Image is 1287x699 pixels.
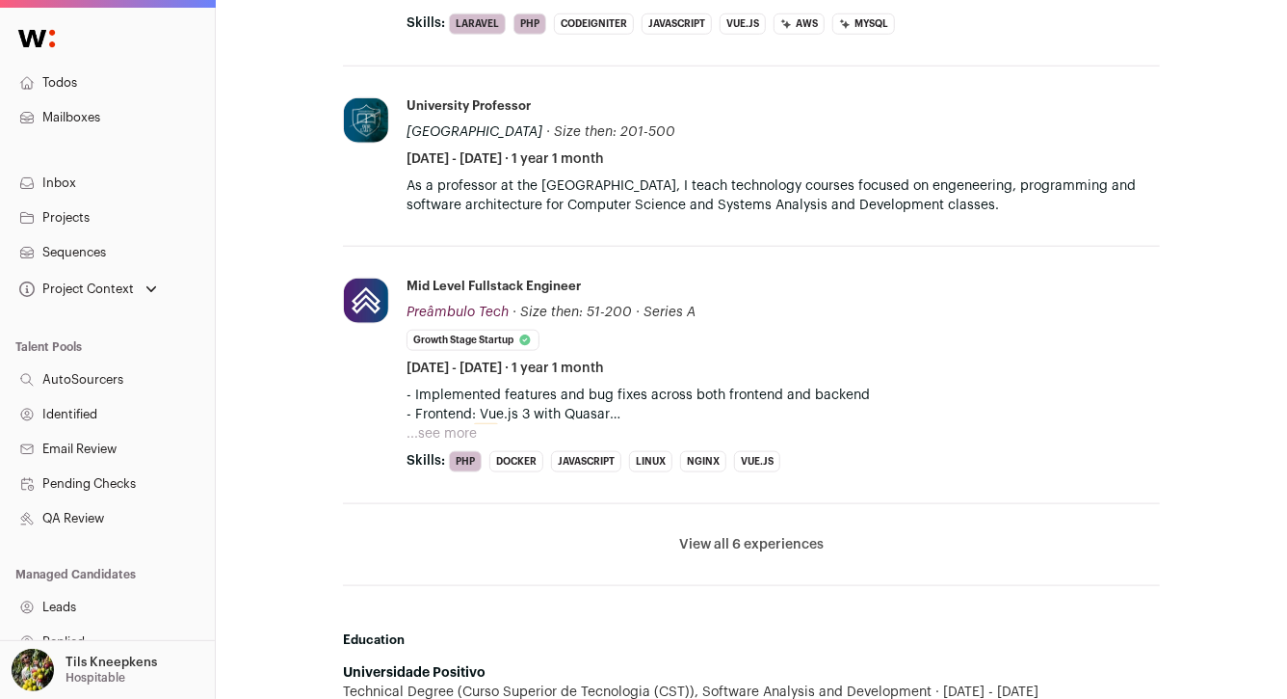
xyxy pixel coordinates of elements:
li: Docker [489,451,543,472]
li: JavaScript [642,13,712,35]
div: Mid Level Fullstack Engineer [407,278,581,295]
div: Project Context [15,282,134,297]
button: Open dropdown [15,276,161,303]
p: As a professor at the [GEOGRAPHIC_DATA], I teach technology courses focused on engeneering, progr... [407,176,1160,215]
span: Preâmbulo Tech [407,306,509,319]
span: Series A [643,306,696,319]
span: [GEOGRAPHIC_DATA] [407,125,542,139]
li: PHP [449,451,482,472]
span: · [636,303,640,322]
img: c2a7d3b2de40d38e47d2a66856edbfd897ce4cb2c025e796283ab83eede1ef8f.jpg [344,98,388,143]
span: · Size then: 51-200 [512,306,632,319]
p: Tils Kneepkens [66,655,157,670]
strong: Universidade Positivo [343,666,486,680]
button: View all 6 experiences [679,535,824,554]
mark: PHP [474,423,498,444]
button: Open dropdown [8,649,161,691]
span: Skills: [407,451,445,470]
p: Hospitable [66,670,125,686]
p: - Frontend: Vue.js 3 with Quasar [407,405,1160,424]
li: CodeIgniter [554,13,634,35]
p: - Implemented features and bug fixes across both frontend and backend [407,386,1160,405]
img: 6689865-medium_jpg [12,649,54,691]
li: Nginx [680,451,726,472]
li: AWS [774,13,825,35]
img: 41414803608608a4ae59922d2b82b37a28a6c88a7279cf07bf18381de885cc57.jpg [344,279,388,323]
li: MySQL [832,13,895,35]
img: Wellfound [8,19,66,58]
span: [DATE] - [DATE] · 1 year 1 month [407,149,604,169]
li: Vue.js [734,451,780,472]
h2: Education [343,632,1160,648]
span: [DATE] - [DATE] · 1 year 1 month [407,359,604,378]
button: ...see more [407,424,477,444]
li: Linux [629,451,672,472]
span: · Size then: 201-500 [546,125,675,139]
li: Vue.js [720,13,766,35]
li: Growth Stage Startup [407,330,539,351]
li: Laravel [449,13,506,35]
div: University Professor [407,97,531,115]
span: Skills: [407,13,445,33]
li: PHP [513,13,546,35]
li: JavaScript [551,451,621,472]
